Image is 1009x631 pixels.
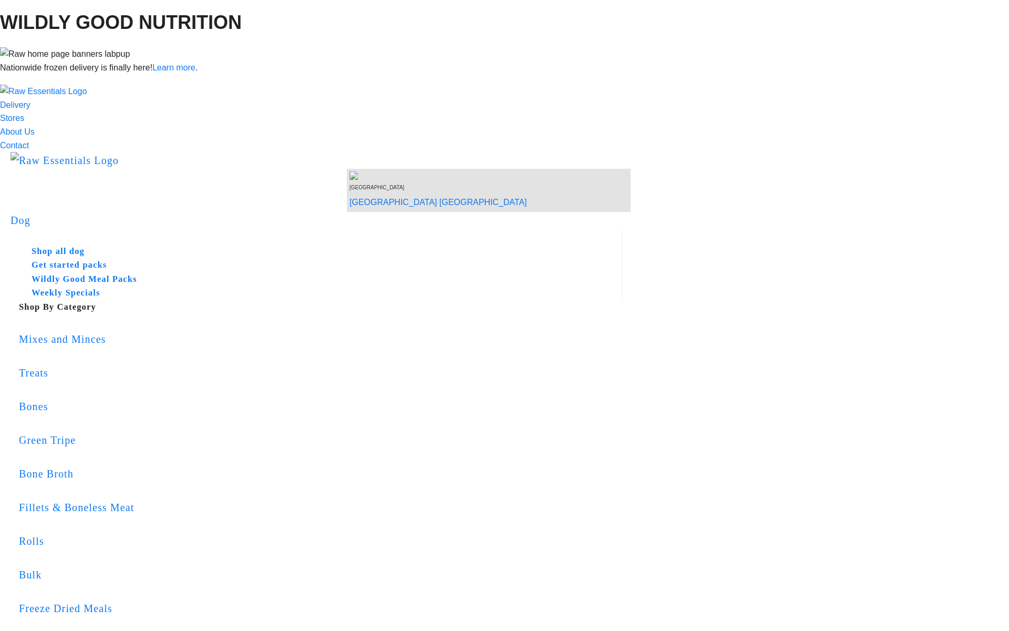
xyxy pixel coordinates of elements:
a: Treats [19,350,622,395]
a: Get started packs [19,258,605,272]
a: Weekly Specials [19,286,605,300]
h5: Shop all dog [32,245,605,259]
span: [GEOGRAPHIC_DATA] [349,185,404,190]
a: Learn more [152,63,195,72]
div: Bones [19,398,622,415]
div: Green Tripe [19,432,622,449]
a: Bones [19,384,622,429]
div: Bulk [19,566,622,583]
div: Treats [19,364,622,381]
a: Dog [11,215,30,226]
div: Freeze Dried Meals [19,600,622,617]
img: van-moving.png [349,171,360,180]
a: Green Tripe [19,418,622,463]
h5: Weekly Specials [32,286,605,300]
a: [GEOGRAPHIC_DATA] [349,198,437,207]
a: Rolls [19,518,622,564]
div: Fillets & Boneless Meat [19,499,622,516]
a: Fillets & Boneless Meat [19,485,622,530]
a: Bulk [19,552,622,597]
a: Mixes and Minces [19,317,622,362]
h5: Shop By Category [19,300,622,314]
a: Freeze Dried Meals [19,586,622,631]
div: Bone Broth [19,465,622,482]
h5: Get started packs [32,258,605,272]
a: Bone Broth [19,451,622,496]
a: Shop all dog [19,245,605,259]
a: [GEOGRAPHIC_DATA] [439,198,527,207]
a: Wildly Good Meal Packs [19,272,605,287]
img: Raw Essentials Logo [11,152,119,169]
h5: Wildly Good Meal Packs [32,272,605,287]
div: Rolls [19,533,622,549]
div: Mixes and Minces [19,331,622,348]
